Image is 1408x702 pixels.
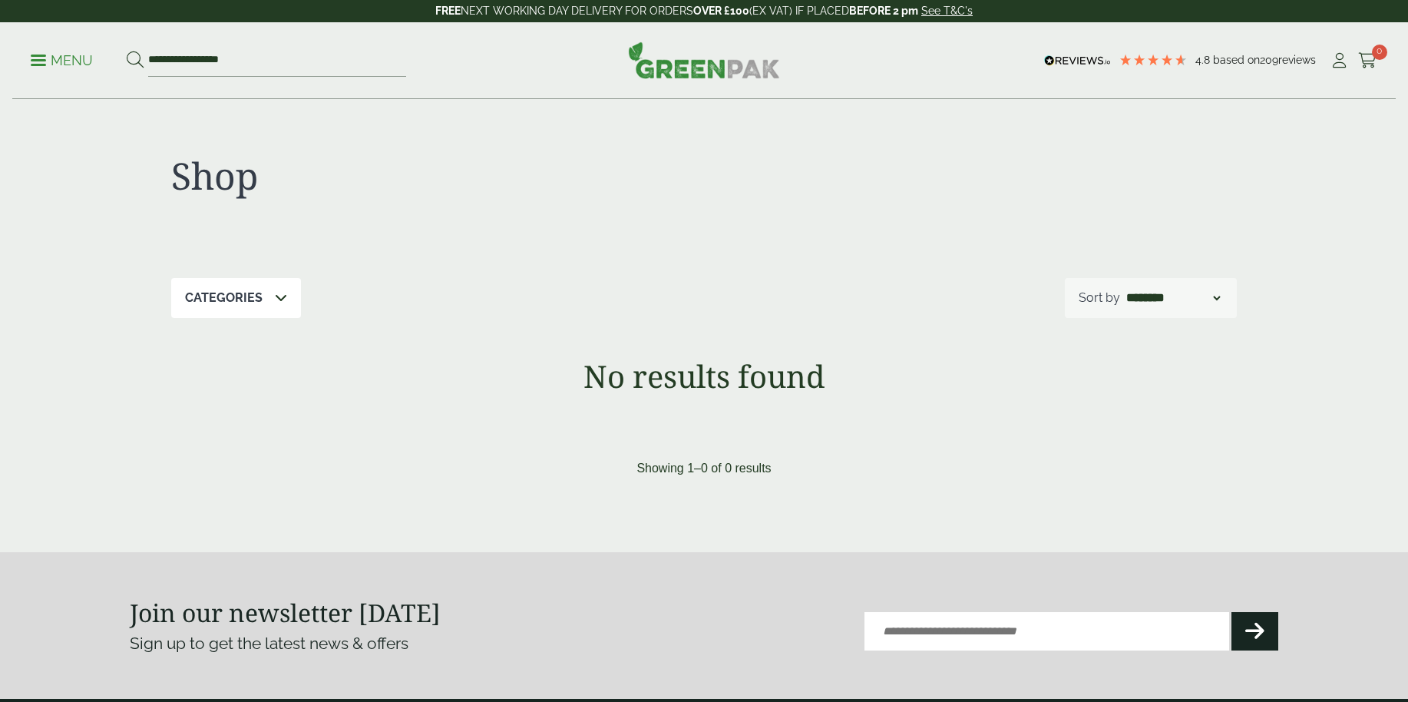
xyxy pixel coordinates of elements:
span: 209 [1260,54,1278,66]
p: Showing 1–0 of 0 results [636,459,771,478]
p: Menu [31,51,93,70]
i: My Account [1330,53,1349,68]
a: Menu [31,51,93,67]
p: Categories [185,289,263,307]
strong: FREE [435,5,461,17]
a: See T&C's [921,5,973,17]
strong: Join our newsletter [DATE] [130,596,441,629]
span: Based on [1213,54,1260,66]
h1: Shop [171,154,704,198]
i: Cart [1358,53,1377,68]
span: 0 [1372,45,1387,60]
strong: OVER £100 [693,5,749,17]
div: 4.78 Stars [1119,53,1188,67]
a: 0 [1358,49,1377,72]
p: Sign up to get the latest news & offers [130,631,646,656]
img: REVIEWS.io [1044,55,1111,66]
p: Sort by [1079,289,1120,307]
span: reviews [1278,54,1316,66]
h1: No results found [130,358,1278,395]
span: 4.8 [1195,54,1213,66]
select: Shop order [1123,289,1223,307]
strong: BEFORE 2 pm [849,5,918,17]
img: GreenPak Supplies [628,41,780,78]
